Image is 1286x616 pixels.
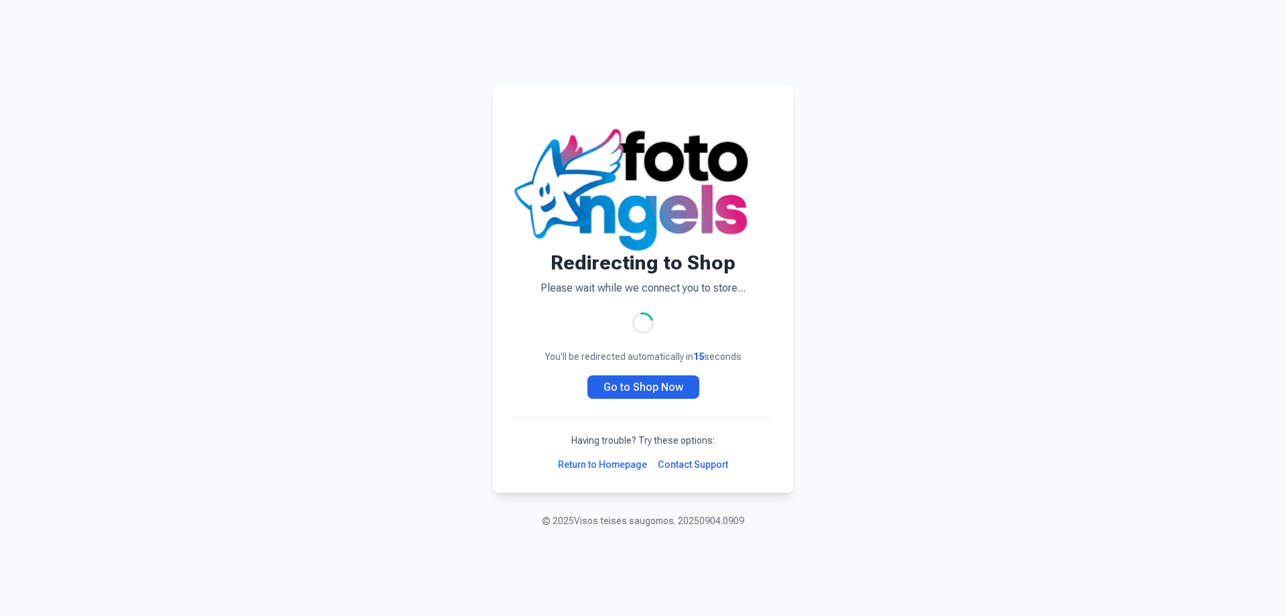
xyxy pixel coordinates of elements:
[587,375,699,399] a: Go to Shop Now
[693,351,704,362] span: 15
[658,458,728,471] a: Contact Support
[558,458,647,471] a: Return to Homepage
[514,434,772,447] p: Having trouble? Try these options:
[514,251,772,275] h1: Redirecting to Shop
[514,280,772,296] p: Please wait while we connect you to store...
[514,350,772,363] p: You'll be redirected automatically in seconds
[542,514,744,528] p: © 2025 Visos teisės saugomos. 20250904.0909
